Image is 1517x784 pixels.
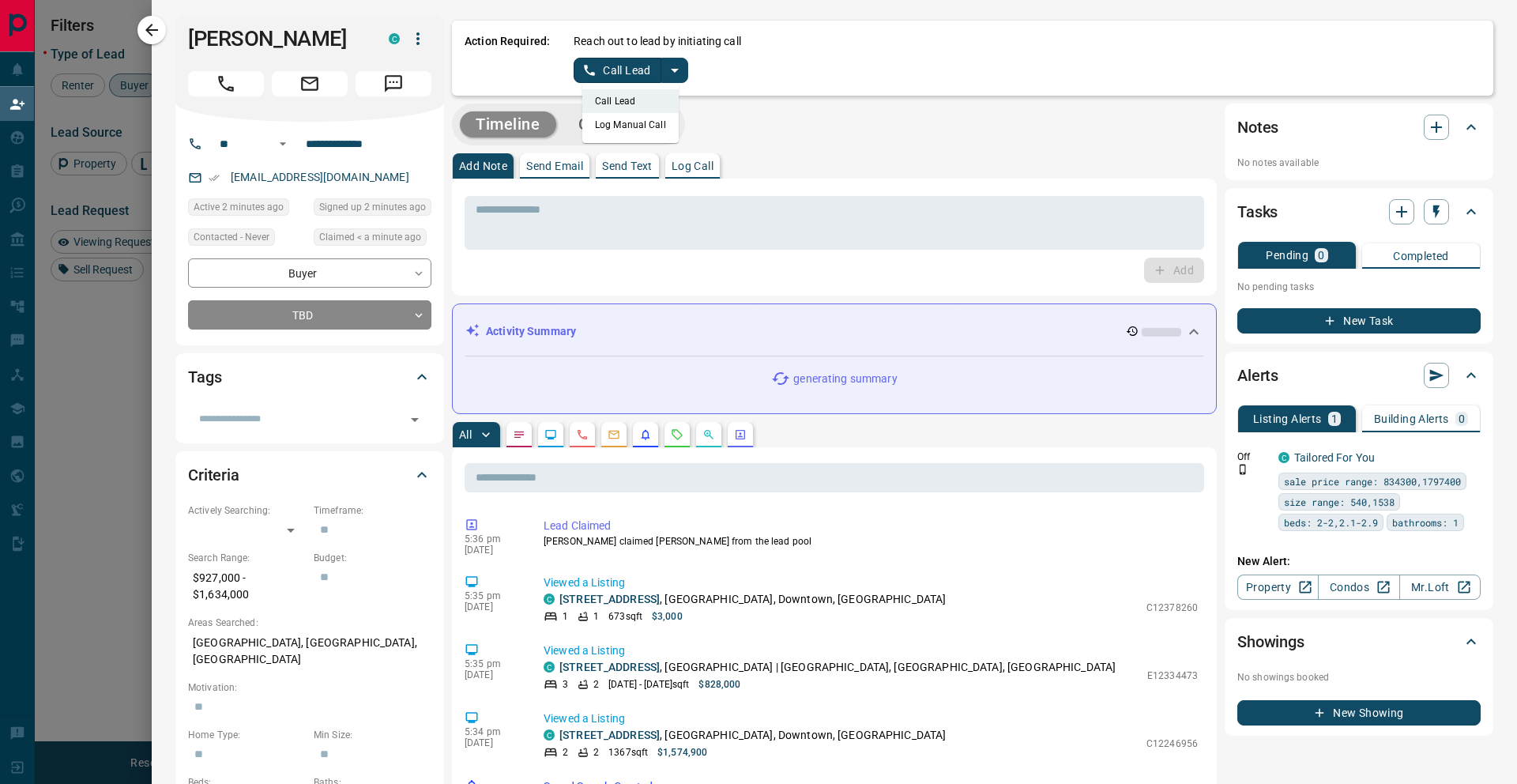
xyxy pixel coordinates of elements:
button: Call Lead [574,58,661,83]
p: 2 [593,745,599,759]
p: generating summary [793,371,897,387]
div: Showings [1237,623,1481,661]
p: 5:35 pm [465,658,520,669]
h2: Showings [1237,629,1304,654]
button: New Task [1237,308,1481,334]
svg: Notes [513,428,525,441]
p: Send Text [602,160,653,171]
p: Off [1237,450,1269,464]
p: Listing Alerts [1253,413,1322,424]
p: 1 [593,609,599,624]
p: 5:34 pm [465,726,520,737]
p: Min Size: [314,728,431,742]
div: Criteria [188,456,431,494]
p: Activity Summary [486,323,576,340]
svg: Email Verified [209,172,220,183]
p: $927,000 - $1,634,000 [188,565,306,608]
a: Property [1237,575,1319,600]
p: 0 [1459,413,1465,424]
a: [EMAIL_ADDRESS][DOMAIN_NAME] [231,171,409,183]
p: Log Call [672,160,713,171]
p: 2 [563,745,568,759]
p: E12334473 [1147,669,1198,683]
p: $3,000 [652,609,683,624]
p: [DATE] [465,601,520,612]
button: Timeline [460,111,556,138]
div: Alerts [1237,356,1481,394]
p: 0 [1318,250,1324,261]
p: Search Range: [188,551,306,565]
h2: Alerts [1237,363,1278,388]
span: Call [188,71,264,96]
p: Viewed a Listing [544,710,1198,727]
p: Building Alerts [1374,413,1449,424]
svg: Calls [576,428,589,441]
div: Notes [1237,108,1481,146]
svg: Emails [608,428,620,441]
p: Budget: [314,551,431,565]
button: Campaigns [563,111,677,138]
p: Completed [1393,251,1449,262]
p: Action Required: [465,33,550,83]
a: Tailored For You [1294,451,1375,464]
p: New Alert: [1237,553,1481,570]
div: condos.ca [1278,452,1289,463]
h2: Tags [188,364,221,390]
h1: [PERSON_NAME] [188,26,365,51]
p: [DATE] - [DATE] sqft [608,677,689,692]
p: Home Type: [188,728,306,742]
p: 673 sqft [608,609,642,624]
p: Add Note [459,160,507,171]
h2: Notes [1237,115,1278,140]
p: Pending [1266,250,1308,261]
p: Reach out to lead by initiating call [574,33,741,50]
button: Open [404,409,426,431]
button: Open [273,134,292,153]
a: [STREET_ADDRESS] [559,593,660,605]
p: 5:35 pm [465,590,520,601]
div: condos.ca [544,729,555,741]
div: Mon Sep 15 2025 [188,198,306,220]
span: Contacted - Never [194,229,269,245]
p: $1,574,900 [657,745,707,759]
span: beds: 2-2,2.1-2.9 [1284,514,1378,530]
div: TBD [188,300,431,330]
div: Buyer [188,258,431,288]
svg: Lead Browsing Activity [544,428,557,441]
p: 3 [563,677,568,692]
p: Actively Searching: [188,503,306,518]
svg: Opportunities [702,428,715,441]
div: condos.ca [389,33,400,44]
div: split button [574,58,688,83]
span: bathrooms: 1 [1392,514,1459,530]
h2: Criteria [188,462,239,488]
svg: Requests [671,428,683,441]
p: Motivation: [188,680,431,695]
p: Timeframe: [314,503,431,518]
span: Signed up 2 minutes ago [319,199,426,215]
span: sale price range: 834300,1797400 [1284,473,1461,489]
p: Lead Claimed [544,518,1198,534]
p: 1367 sqft [608,745,648,759]
a: [STREET_ADDRESS] [559,661,660,673]
div: Activity Summary [465,317,1203,346]
div: Tags [188,358,431,396]
div: Tasks [1237,193,1481,231]
span: Email [272,71,348,96]
div: condos.ca [544,594,555,605]
span: Active 2 minutes ago [194,199,284,215]
p: 2 [593,677,599,692]
p: 5:36 pm [465,533,520,545]
p: No showings booked [1237,670,1481,684]
p: , [GEOGRAPHIC_DATA], Downtown, [GEOGRAPHIC_DATA] [559,591,946,608]
p: All [459,429,472,440]
p: [GEOGRAPHIC_DATA], [GEOGRAPHIC_DATA], [GEOGRAPHIC_DATA] [188,630,431,673]
span: Claimed < a minute ago [319,229,421,245]
div: Mon Sep 15 2025 [314,198,431,220]
p: , [GEOGRAPHIC_DATA] | [GEOGRAPHIC_DATA], [GEOGRAPHIC_DATA], [GEOGRAPHIC_DATA] [559,659,1116,676]
a: Mr.Loft [1399,575,1481,600]
a: [STREET_ADDRESS] [559,729,660,741]
svg: Push Notification Only [1237,464,1248,475]
p: Viewed a Listing [544,643,1198,659]
p: $828,000 [698,677,740,692]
